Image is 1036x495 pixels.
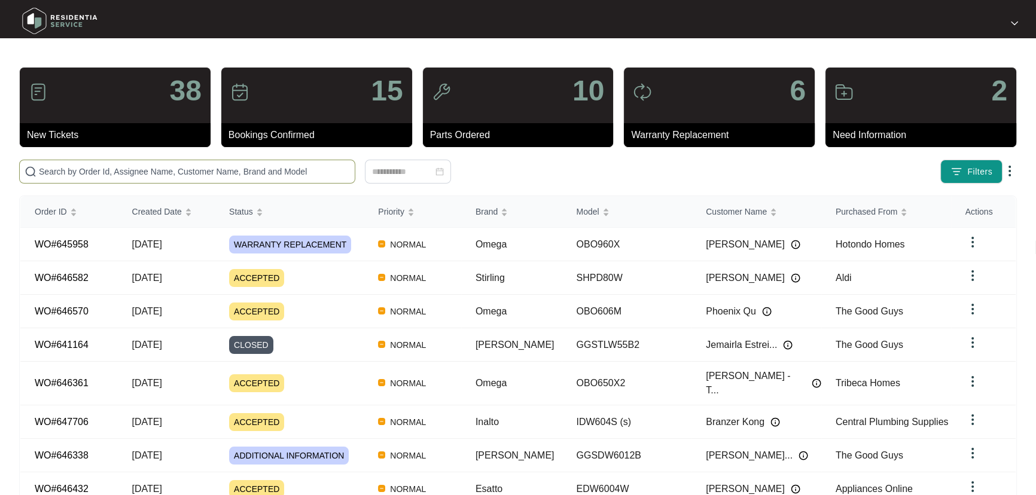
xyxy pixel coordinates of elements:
a: WO#646338 [35,450,89,460]
td: OBO650X2 [562,362,691,405]
td: IDW604S (s) [562,405,691,439]
span: Tribeca Homes [836,378,900,388]
span: [DATE] [132,306,162,316]
th: Priority [364,196,461,228]
img: icon [29,82,48,102]
img: icon [432,82,451,102]
span: Filters [967,166,992,178]
img: dropdown arrow [965,268,980,283]
span: ACCEPTED [229,269,284,287]
p: Parts Ordered [430,128,614,142]
span: Purchased From [836,205,897,218]
img: dropdown arrow [1011,20,1018,26]
span: [PERSON_NAME] [476,340,554,350]
img: Info icon [812,378,821,388]
span: The Good Guys [836,340,903,350]
img: Info icon [770,417,780,427]
img: dropdown arrow [965,335,980,350]
span: Omega [476,378,507,388]
img: Vercel Logo [378,274,385,281]
span: [DATE] [132,239,162,249]
span: [DATE] [132,417,162,427]
img: Vercel Logo [378,341,385,348]
span: [PERSON_NAME] [706,237,785,252]
a: WO#646582 [35,273,89,283]
span: Omega [476,306,507,316]
img: Vercel Logo [378,418,385,425]
span: Jemairla Estrei... [706,338,777,352]
img: Info icon [799,451,808,460]
td: OBO960X [562,228,691,261]
span: WARRANTY REPLACEMENT [229,236,351,253]
a: WO#641164 [35,340,89,350]
span: Stirling [476,273,505,283]
td: GGSDW6012B [562,439,691,472]
th: Created Date [118,196,215,228]
img: Info icon [762,307,772,316]
img: Vercel Logo [378,240,385,247]
img: icon [834,82,854,102]
span: NORMAL [385,304,431,319]
td: GGSTLW55B2 [562,328,691,362]
span: [DATE] [132,273,162,283]
img: Info icon [791,484,800,494]
p: 10 [572,77,604,105]
span: Branzer Kong [706,415,764,429]
p: New Tickets [27,128,211,142]
th: Status [215,196,364,228]
span: [DATE] [132,378,162,388]
span: ADDITIONAL INFORMATION [229,447,349,465]
span: [PERSON_NAME] - T... [706,369,806,398]
a: WO#645958 [35,239,89,249]
span: Brand [476,205,498,218]
img: dropdown arrow [965,412,980,427]
span: Status [229,205,253,218]
img: Vercel Logo [378,307,385,314]
a: WO#646570 [35,306,89,316]
img: Vercel Logo [378,485,385,492]
input: Search by Order Id, Assignee Name, Customer Name, Brand and Model [39,165,350,178]
span: Order ID [35,205,67,218]
th: Order ID [20,196,118,228]
p: Bookings Confirmed [228,128,412,142]
span: Hotondo Homes [836,239,905,249]
img: dropdown arrow [965,374,980,389]
img: icon [230,82,249,102]
th: Brand [461,196,562,228]
img: dropdown arrow [965,235,980,249]
img: dropdown arrow [965,446,980,460]
span: NORMAL [385,271,431,285]
p: 6 [790,77,806,105]
p: Need Information [833,128,1016,142]
img: dropdown arrow [965,479,980,494]
th: Actions [951,196,1016,228]
span: Created Date [132,205,182,218]
span: [DATE] [132,450,162,460]
span: NORMAL [385,376,431,390]
span: Aldi [836,273,852,283]
span: Esatto [476,484,502,494]
span: ACCEPTED [229,302,284,320]
th: Purchased From [821,196,951,228]
p: 2 [991,77,1007,105]
span: The Good Guys [836,450,903,460]
span: NORMAL [385,415,431,429]
p: 15 [371,77,403,105]
img: icon [633,82,652,102]
a: WO#647706 [35,417,89,427]
span: CLOSED [229,336,273,354]
img: Info icon [783,340,793,350]
span: NORMAL [385,448,431,463]
span: Appliances Online [836,484,913,494]
span: NORMAL [385,338,431,352]
p: 38 [169,77,201,105]
span: ACCEPTED [229,374,284,392]
span: The Good Guys [836,306,903,316]
span: Phoenix Qu [706,304,756,319]
span: ACCEPTED [229,413,284,431]
th: Model [562,196,691,228]
span: [PERSON_NAME] [476,450,554,460]
span: Central Plumbing Supplies [836,417,949,427]
td: SHPD80W [562,261,691,295]
td: OBO606M [562,295,691,328]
